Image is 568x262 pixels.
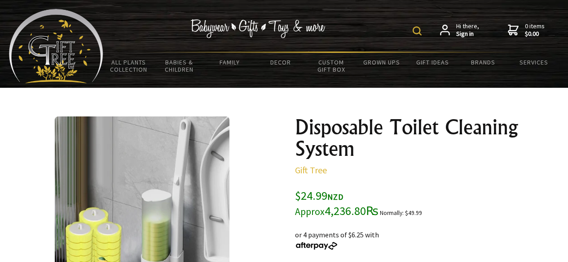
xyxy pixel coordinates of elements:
a: Decor [255,53,306,72]
span: NZD [327,192,343,202]
span: Hi there, [456,22,479,38]
a: All Plants Collection [103,53,154,79]
a: Gift Ideas [407,53,458,72]
a: Babies & Children [154,53,205,79]
a: Grown Ups [357,53,407,72]
a: Family [205,53,255,72]
div: or 4 payments of $6.25 with [295,219,557,251]
a: 0 items$0.00 [508,22,545,38]
span: $24.99 4,236.80₨ [295,188,379,218]
strong: Sign in [456,30,479,38]
h1: Disposable Toilet Cleaning System [295,116,557,159]
img: Babyware - Gifts - Toys and more... [9,9,103,83]
img: Afterpay [295,242,338,250]
a: Gift Tree [295,164,327,176]
a: Hi there,Sign in [440,22,479,38]
small: Approx [295,206,325,218]
small: Normally: $49.99 [380,209,422,217]
strong: $0.00 [525,30,545,38]
a: Brands [458,53,508,72]
a: Custom Gift Box [306,53,357,79]
span: 0 items [525,22,545,38]
img: Babywear - Gifts - Toys & more [191,19,326,38]
img: product search [413,26,422,35]
a: Services [508,53,559,72]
